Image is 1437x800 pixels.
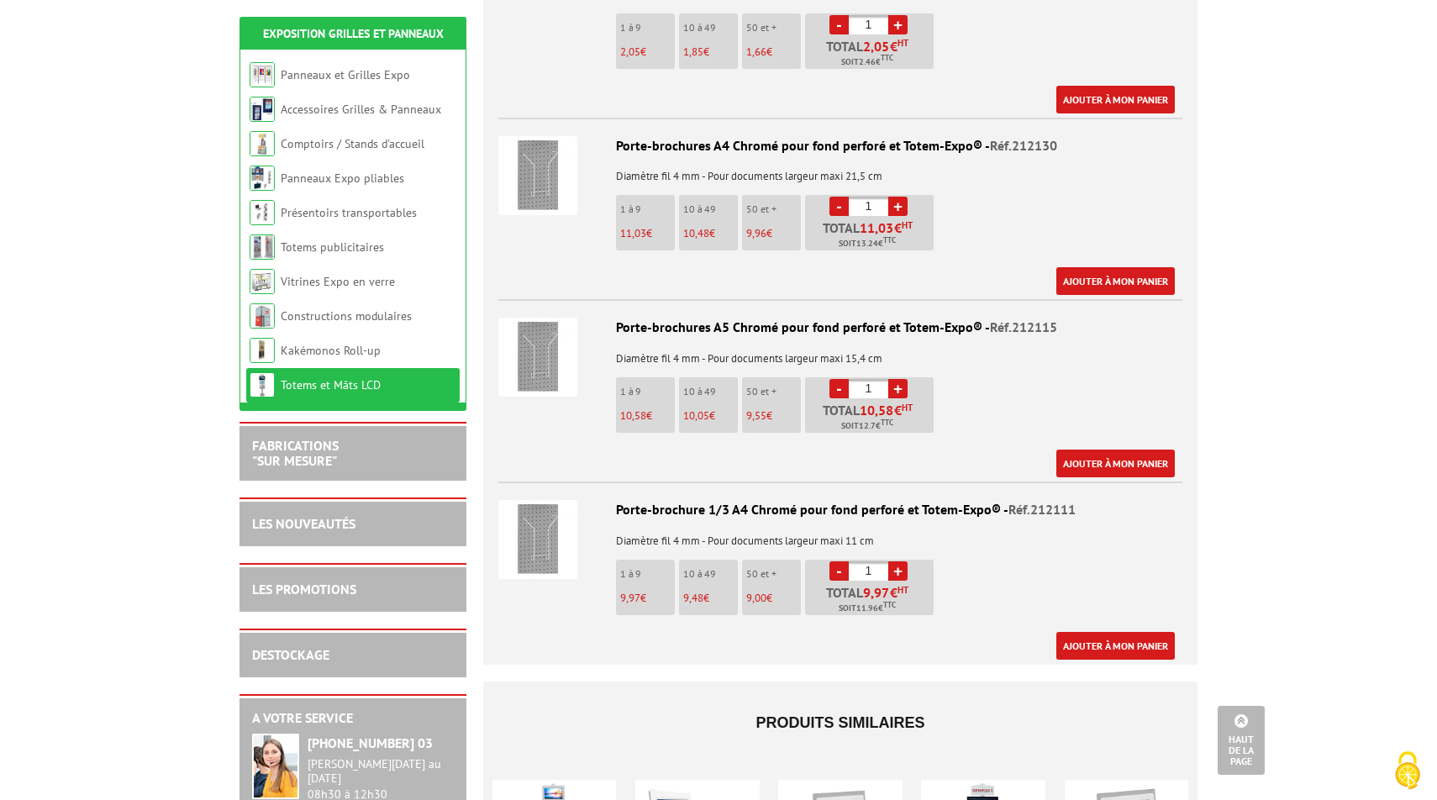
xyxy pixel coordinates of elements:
[281,102,441,117] a: Accessoires Grilles & Panneaux
[281,239,384,255] a: Totems publicitaires
[620,386,675,397] p: 1 à 9
[498,318,1182,337] div: Porte-brochures A5 Chromé pour fond perforé et Totem-Expo® -
[746,592,801,604] p: €
[620,568,675,580] p: 1 à 9
[263,26,444,41] a: Exposition Grilles et Panneaux
[746,386,801,397] p: 50 et +
[620,228,675,239] p: €
[683,45,703,59] span: 1,85
[498,524,1182,547] p: Diamètre fil 4 mm - Pour documents largeur maxi 11 cm
[746,408,766,423] span: 9,55
[1378,743,1437,800] button: Cookies (fenêtre modale)
[620,410,675,422] p: €
[990,137,1057,154] span: Réf.212130
[250,372,275,397] img: Totems et Mâts LCD
[839,602,896,615] span: Soit €
[683,228,738,239] p: €
[620,203,675,215] p: 1 à 9
[1218,706,1265,775] a: Haut de la page
[860,403,913,417] span: €
[746,46,801,58] p: €
[281,205,417,220] a: Présentoirs transportables
[746,568,801,580] p: 50 et +
[252,515,355,532] a: LES NOUVEAUTÉS
[683,22,738,34] p: 10 à 49
[859,419,876,433] span: 12.7
[746,228,801,239] p: €
[809,39,934,69] p: Total
[683,386,738,397] p: 10 à 49
[281,308,412,324] a: Constructions modulaires
[281,274,395,289] a: Vitrines Expo en verre
[620,226,646,240] span: 11,03
[620,591,640,605] span: 9,97
[881,418,893,427] sup: TTC
[252,646,329,663] a: DESTOCKAGE
[683,46,738,58] p: €
[863,586,908,599] span: €
[746,226,766,240] span: 9,96
[498,500,577,579] img: Porte-brochure 1/3 A4 Chromé pour fond perforé et Totem-Expo®
[620,408,646,423] span: 10,58
[746,203,801,215] p: 50 et +
[897,37,908,49] sup: HT
[829,379,849,398] a: -
[683,410,738,422] p: €
[883,600,896,609] sup: TTC
[902,219,913,231] sup: HT
[829,561,849,581] a: -
[746,45,766,59] span: 1,66
[856,602,878,615] span: 11.96
[881,53,893,62] sup: TTC
[683,591,703,605] span: 9,48
[250,166,275,191] img: Panneaux Expo pliables
[250,200,275,225] img: Présentoirs transportables
[1056,450,1175,477] a: Ajouter à mon panier
[839,237,896,250] span: Soit €
[897,584,908,596] sup: HT
[250,338,275,363] img: Kakémonos Roll-up
[498,136,577,215] img: Porte-brochures A4 Chromé pour fond perforé et Totem-Expo®
[746,410,801,422] p: €
[860,221,913,234] span: €
[620,46,675,58] p: €
[1387,750,1429,792] img: Cookies (fenêtre modale)
[888,379,908,398] a: +
[683,568,738,580] p: 10 à 49
[888,561,908,581] a: +
[883,235,896,245] sup: TTC
[829,197,849,216] a: -
[863,586,890,599] span: 9,97
[498,318,577,397] img: Porte-brochures A5 Chromé pour fond perforé et Totem-Expo®
[281,67,410,82] a: Panneaux et Grilles Expo
[498,500,1182,519] div: Porte-brochure 1/3 A4 Chromé pour fond perforé et Totem-Expo® -
[281,136,424,151] a: Comptoirs / Stands d'accueil
[863,39,890,53] span: 2,05
[1008,501,1076,518] span: Réf.212111
[308,757,454,786] div: [PERSON_NAME][DATE] au [DATE]
[829,15,849,34] a: -
[250,131,275,156] img: Comptoirs / Stands d'accueil
[860,403,894,417] span: 10,58
[683,592,738,604] p: €
[888,15,908,34] a: +
[250,97,275,122] img: Accessoires Grilles & Panneaux
[252,734,299,799] img: widget-service.jpg
[498,136,1182,155] div: Porte-brochures A4 Chromé pour fond perforé et Totem-Expo® -
[683,203,738,215] p: 10 à 49
[746,22,801,34] p: 50 et +
[252,437,339,469] a: FABRICATIONS"Sur Mesure"
[755,714,924,731] span: Produits similaires
[250,234,275,260] img: Totems publicitaires
[281,343,381,358] a: Kakémonos Roll-up
[620,22,675,34] p: 1 à 9
[498,341,1182,365] p: Diamètre fil 4 mm - Pour documents largeur maxi 15,4 cm
[250,269,275,294] img: Vitrines Expo en verre
[863,39,908,53] span: €
[252,581,356,597] a: LES PROMOTIONS
[746,591,766,605] span: 9,00
[252,711,454,726] h2: A votre service
[620,592,675,604] p: €
[1056,86,1175,113] a: Ajouter à mon panier
[809,403,934,433] p: Total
